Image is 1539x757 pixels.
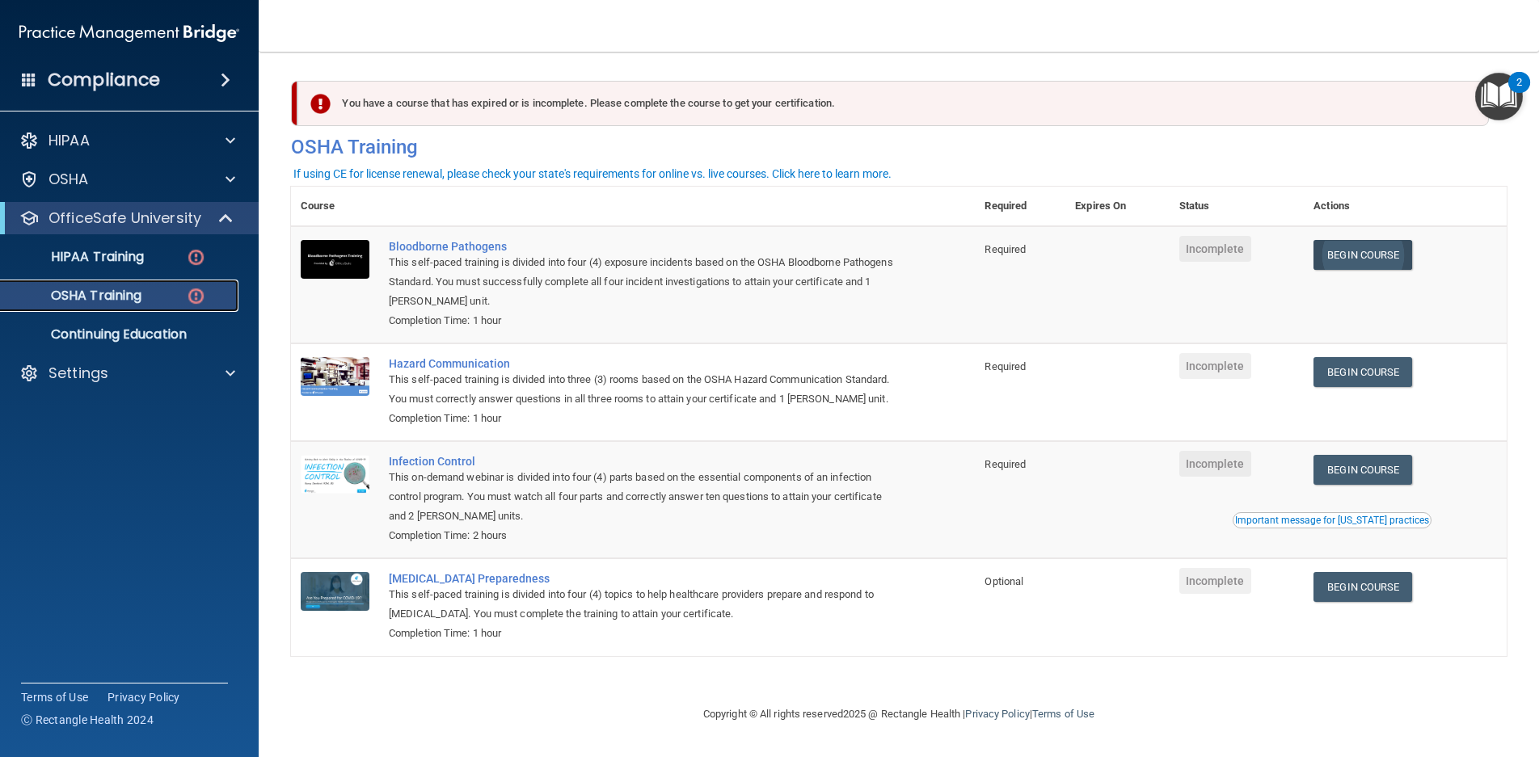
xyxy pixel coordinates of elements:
div: If using CE for license renewal, please check your state's requirements for online vs. live cours... [293,168,892,179]
a: Begin Course [1313,357,1412,387]
a: Bloodborne Pathogens [389,240,894,253]
p: Settings [48,364,108,383]
div: Completion Time: 1 hour [389,624,894,643]
span: Ⓒ Rectangle Health 2024 [21,712,154,728]
a: Terms of Use [21,689,88,705]
span: Incomplete [1179,236,1251,262]
div: Completion Time: 2 hours [389,526,894,545]
a: Infection Control [389,455,894,468]
span: Required [985,243,1026,255]
th: Status [1170,187,1305,226]
span: Incomplete [1179,353,1251,379]
a: [MEDICAL_DATA] Preparedness [389,572,894,585]
th: Expires On [1065,187,1169,226]
a: HIPAA [19,131,235,150]
th: Course [291,187,379,226]
div: This self-paced training is divided into four (4) topics to help healthcare providers prepare and... [389,585,894,624]
p: OfficeSafe University [48,208,201,228]
a: Hazard Communication [389,357,894,370]
h4: OSHA Training [291,136,1507,158]
button: Read this if you are a dental practitioner in the state of CA [1233,512,1431,528]
a: Settings [19,364,235,383]
div: This self-paced training is divided into four (4) exposure incidents based on the OSHA Bloodborne... [389,253,894,311]
th: Required [975,187,1065,226]
a: Terms of Use [1032,708,1094,720]
th: Actions [1304,187,1507,226]
div: Completion Time: 1 hour [389,311,894,330]
a: OSHA [19,170,235,189]
div: This self-paced training is divided into three (3) rooms based on the OSHA Hazard Communication S... [389,370,894,409]
img: PMB logo [19,17,239,49]
img: exclamation-circle-solid-danger.72ef9ffc.png [310,94,331,114]
div: This on-demand webinar is divided into four (4) parts based on the essential components of an inf... [389,468,894,526]
p: HIPAA Training [11,249,144,265]
div: Important message for [US_STATE] practices [1235,515,1429,525]
span: Required [985,360,1026,372]
a: Begin Course [1313,455,1412,485]
div: 2 [1516,82,1522,103]
p: OSHA Training [11,288,141,304]
button: If using CE for license renewal, please check your state's requirements for online vs. live cours... [291,166,894,182]
div: Completion Time: 1 hour [389,409,894,428]
img: danger-circle.6113f641.png [186,286,206,306]
a: Begin Course [1313,240,1412,270]
a: Privacy Policy [108,689,180,705]
span: Incomplete [1179,568,1251,594]
span: Required [985,458,1026,470]
a: Begin Course [1313,572,1412,602]
a: Privacy Policy [965,708,1029,720]
div: You have a course that has expired or is incomplete. Please complete the course to get your certi... [297,81,1489,126]
span: Incomplete [1179,451,1251,477]
div: Copyright © All rights reserved 2025 @ Rectangle Health | | [604,688,1194,740]
p: HIPAA [48,131,90,150]
img: danger-circle.6113f641.png [186,247,206,267]
h4: Compliance [48,69,160,91]
p: Continuing Education [11,326,231,343]
span: Optional [985,575,1023,587]
a: OfficeSafe University [19,208,234,228]
p: OSHA [48,170,89,189]
iframe: Drift Widget Chat Controller [1259,642,1520,707]
button: Open Resource Center, 2 new notifications [1475,73,1523,120]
